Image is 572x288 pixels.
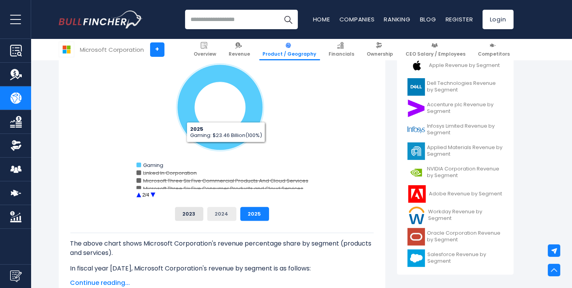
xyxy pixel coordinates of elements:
a: Financials [325,39,358,60]
span: Infosys Limited Revenue by Segment [427,123,503,136]
img: INFY logo [408,121,425,139]
span: CEO Salary / Employees [406,51,466,57]
img: Bullfincher logo [59,11,143,28]
a: Companies [339,15,375,23]
img: AMAT logo [408,142,425,160]
button: 2023 [175,207,203,221]
span: Continue reading... [70,278,374,288]
p: The above chart shows Microsoft Corporation's revenue percentage share by segment (products and s... [70,239,374,258]
text: Microsoft Three Six Five Consumer Products and Cloud Services [143,185,303,192]
a: CEO Salary / Employees [402,39,469,60]
img: Ownership [10,140,22,151]
a: Blog [420,15,436,23]
span: Financials [329,51,355,57]
span: Product / Geography [263,51,317,57]
span: NVIDIA Corporation Revenue by Segment [427,166,503,179]
span: Salesforce Revenue by Segment [427,251,503,265]
a: Product / Geography [259,39,320,60]
img: CRM logo [408,249,425,267]
text: Gaming [143,162,163,169]
img: WDAY logo [408,207,426,224]
img: DELL logo [408,78,425,96]
a: Oracle Corporation Revenue by Segment [403,226,508,248]
button: 2024 [207,207,236,221]
img: MSFT logo [59,42,74,57]
a: Infosys Limited Revenue by Segment [403,119,508,140]
span: Competitors [478,51,510,57]
img: NVDA logo [408,164,425,181]
a: Ownership [364,39,397,60]
text: 2/4 [142,192,149,198]
a: Revenue [226,39,254,60]
a: Register [446,15,473,23]
span: Adobe Revenue by Segment [429,191,502,197]
a: Workday Revenue by Segment [403,205,508,226]
a: Home [313,15,330,23]
a: Competitors [475,39,514,60]
a: Go to homepage [59,11,142,28]
span: Workday Revenue by Segment [428,209,503,222]
img: ORCL logo [408,228,425,246]
a: Apple Revenue by Segment [403,55,508,76]
a: Applied Materials Revenue by Segment [403,140,508,162]
span: Accenture plc Revenue by Segment [427,102,503,115]
svg: Microsoft Corporation's Revenue Share by Segment [70,45,374,201]
a: Salesforce Revenue by Segment [403,248,508,269]
button: Search [278,10,298,29]
a: Overview [191,39,220,60]
a: + [150,42,164,57]
a: Dell Technologies Revenue by Segment [403,76,508,98]
img: AAPL logo [408,57,427,74]
img: ADBE logo [408,185,427,203]
a: NVIDIA Corporation Revenue by Segment [403,162,508,183]
div: Microsoft Corporation [80,45,144,54]
span: Revenue [229,51,250,57]
button: 2025 [240,207,269,221]
span: Oracle Corporation Revenue by Segment [427,230,503,243]
text: Linked In Corporation [143,169,197,177]
a: Accenture plc Revenue by Segment [403,98,508,119]
text: Microsoft Three Six Five Commercial Products And Cloud Services [143,177,308,184]
span: Overview [194,51,217,57]
span: Dell Technologies Revenue by Segment [427,80,503,93]
img: ACN logo [408,100,425,117]
span: Applied Materials Revenue by Segment [427,144,503,158]
a: Ranking [384,15,411,23]
span: Ownership [367,51,394,57]
span: Apple Revenue by Segment [429,62,500,69]
a: Adobe Revenue by Segment [403,183,508,205]
tspan: 100 % [214,137,226,143]
p: In fiscal year [DATE], Microsoft Corporation's revenue by segment is as follows: [70,264,374,273]
a: Login [483,10,514,29]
